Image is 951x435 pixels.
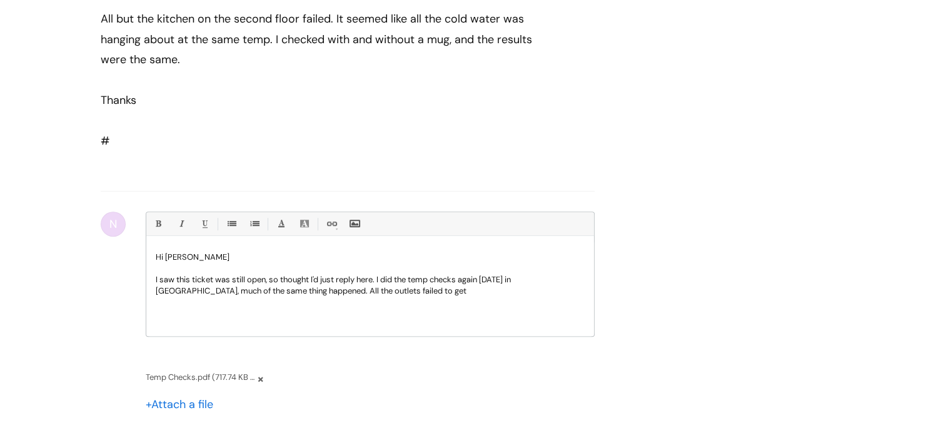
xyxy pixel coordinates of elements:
[173,216,189,232] a: Italic (Ctrl-I)
[223,216,239,232] a: • Unordered List (Ctrl-Shift-7)
[156,252,585,263] p: Hi [PERSON_NAME]
[101,9,550,69] div: All but the kitchen on the second floor failed. It seemed like all the cold water was hanging abo...
[146,397,151,412] span: +
[101,90,550,110] div: Thanks
[101,212,126,237] div: N
[146,370,255,384] span: Temp Checks.pdf (717.74 KB ) -
[273,216,289,232] a: Font Color
[323,216,339,232] a: Link
[296,216,312,232] a: Back Color
[156,274,585,297] p: I saw this ticket was still open, so thought I'd just reply here. I did the temp checks again [DA...
[246,216,262,232] a: 1. Ordered List (Ctrl-Shift-8)
[346,216,362,232] a: Insert Image...
[196,216,212,232] a: Underline(Ctrl-U)
[150,216,166,232] a: Bold (Ctrl-B)
[146,394,221,414] div: Attach a file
